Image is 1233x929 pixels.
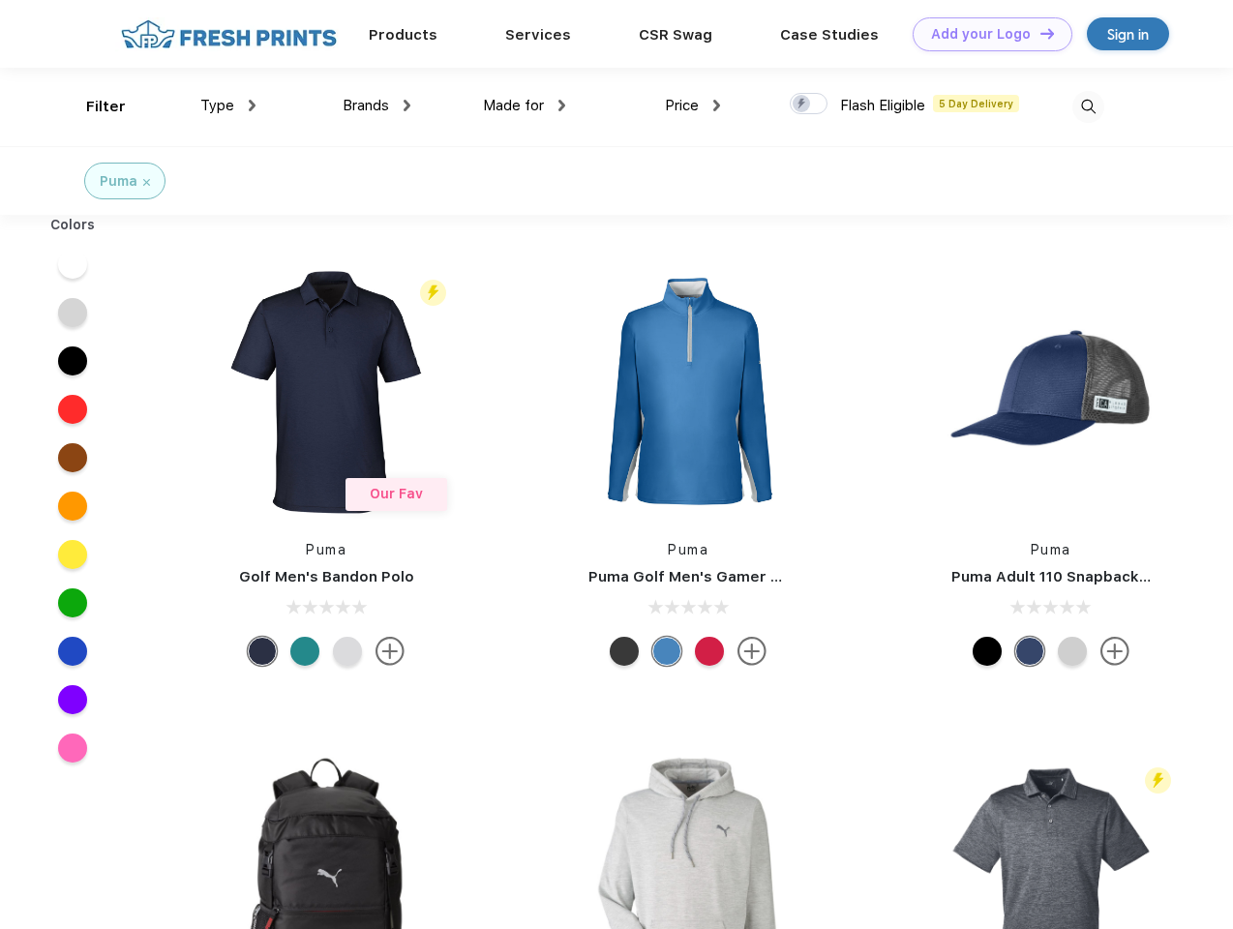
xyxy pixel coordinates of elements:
[973,637,1002,666] div: Pma Blk Pma Blk
[333,637,362,666] div: High Rise
[1040,28,1054,39] img: DT
[1145,767,1171,794] img: flash_active_toggle.svg
[933,95,1019,112] span: 5 Day Delivery
[36,215,110,235] div: Colors
[343,97,389,114] span: Brands
[665,97,699,114] span: Price
[100,171,137,192] div: Puma
[115,17,343,51] img: fo%20logo%202.webp
[559,263,817,521] img: func=resize&h=266
[1072,91,1104,123] img: desktop_search.svg
[931,26,1031,43] div: Add your Logo
[143,179,150,186] img: filter_cancel.svg
[1031,542,1071,557] a: Puma
[249,100,256,111] img: dropdown.png
[713,100,720,111] img: dropdown.png
[248,637,277,666] div: Navy Blazer
[483,97,544,114] span: Made for
[737,637,767,666] img: more.svg
[588,568,894,585] a: Puma Golf Men's Gamer Golf Quarter-Zip
[369,26,437,44] a: Products
[668,542,708,557] a: Puma
[652,637,681,666] div: Bright Cobalt
[1058,637,1087,666] div: Quarry Brt Whit
[370,486,423,501] span: Our Fav
[376,637,405,666] img: more.svg
[290,637,319,666] div: Green Lagoon
[420,280,446,306] img: flash_active_toggle.svg
[639,26,712,44] a: CSR Swag
[610,637,639,666] div: Puma Black
[1100,637,1129,666] img: more.svg
[404,100,410,111] img: dropdown.png
[505,26,571,44] a: Services
[200,97,234,114] span: Type
[558,100,565,111] img: dropdown.png
[922,263,1180,521] img: func=resize&h=266
[1087,17,1169,50] a: Sign in
[1015,637,1044,666] div: Peacoat with Qut Shd
[1107,23,1149,45] div: Sign in
[86,96,126,118] div: Filter
[840,97,925,114] span: Flash Eligible
[239,568,414,585] a: Golf Men's Bandon Polo
[197,263,455,521] img: func=resize&h=266
[306,542,346,557] a: Puma
[695,637,724,666] div: Ski Patrol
